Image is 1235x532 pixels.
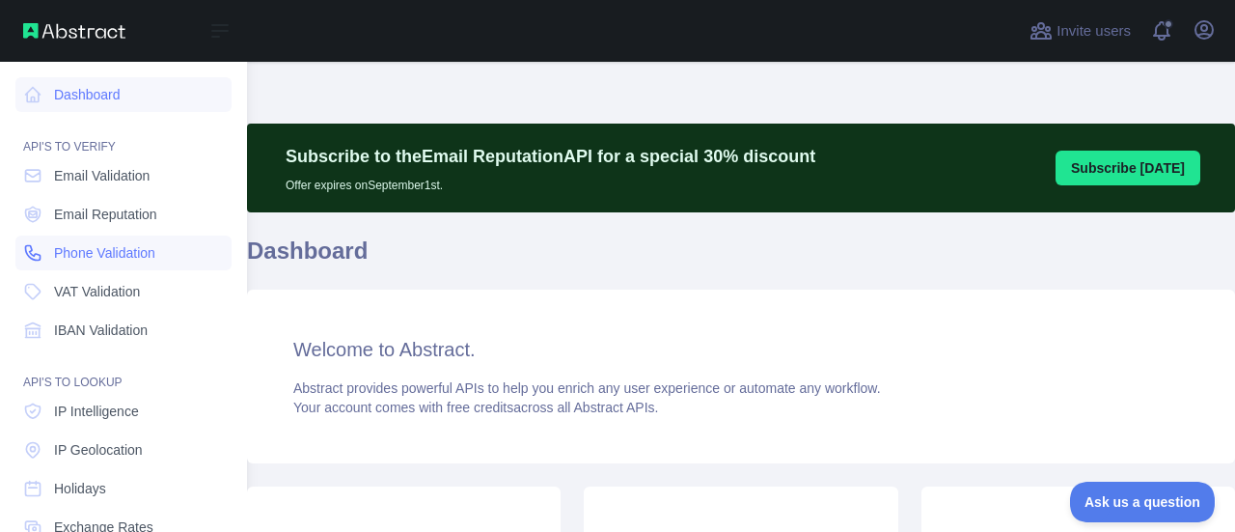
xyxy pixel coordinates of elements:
[447,400,513,415] span: free credits
[54,205,157,224] span: Email Reputation
[54,440,143,460] span: IP Geolocation
[293,400,658,415] span: Your account comes with across all Abstract APIs.
[15,116,232,154] div: API'S TO VERIFY
[15,77,232,112] a: Dashboard
[15,394,232,429] a: IP Intelligence
[286,170,815,193] p: Offer expires on September 1st.
[1070,482,1216,522] iframe: Toggle Customer Support
[54,243,155,263] span: Phone Validation
[54,479,106,498] span: Holidays
[1026,15,1135,46] button: Invite users
[15,351,232,390] div: API'S TO LOOKUP
[15,236,232,270] a: Phone Validation
[15,433,232,467] a: IP Geolocation
[15,313,232,348] a: IBAN Validation
[247,236,1235,282] h1: Dashboard
[1057,20,1131,42] span: Invite users
[293,380,881,396] span: Abstract provides powerful APIs to help you enrich any user experience or automate any workflow.
[15,158,232,193] a: Email Validation
[286,143,815,170] p: Subscribe to the Email Reputation API for a special 30 % discount
[54,166,150,185] span: Email Validation
[15,274,232,309] a: VAT Validation
[54,321,148,340] span: IBAN Validation
[15,197,232,232] a: Email Reputation
[15,471,232,506] a: Holidays
[54,282,140,301] span: VAT Validation
[1056,151,1200,185] button: Subscribe [DATE]
[23,23,125,39] img: Abstract API
[54,402,139,421] span: IP Intelligence
[293,336,1189,363] h3: Welcome to Abstract.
